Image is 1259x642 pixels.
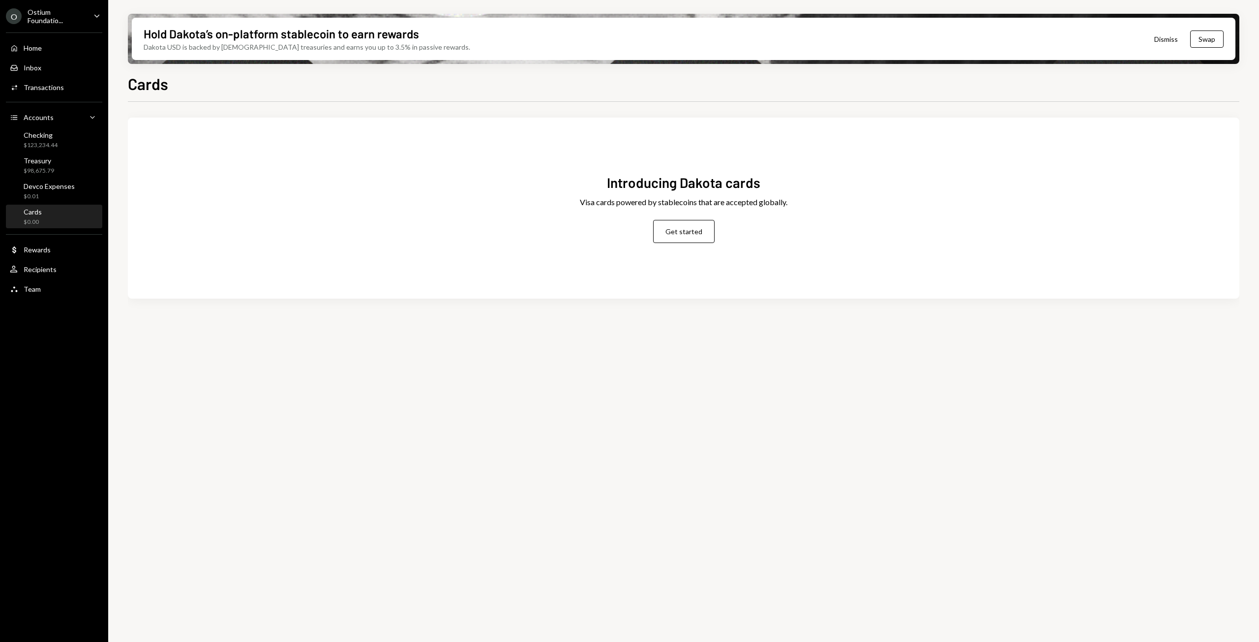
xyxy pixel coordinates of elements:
a: Treasury$98,675.79 [6,153,102,177]
div: Home [24,44,42,52]
button: Get started [653,220,715,243]
div: O [6,8,22,24]
h1: Cards [128,74,168,93]
div: Rewards [24,245,51,254]
a: Team [6,280,102,298]
div: Transactions [24,83,64,92]
div: Team [24,285,41,293]
a: Rewards [6,241,102,258]
div: Ostium Foundatio... [28,8,86,25]
a: Devco Expenses$0.01 [6,179,102,203]
div: Cards [24,208,42,216]
div: Devco Expenses [24,182,75,190]
a: Recipients [6,260,102,278]
div: $0.01 [24,192,75,201]
div: Visa cards powered by stablecoins that are accepted globally. [580,196,787,208]
div: Checking [24,131,58,139]
a: Inbox [6,59,102,76]
a: Accounts [6,108,102,126]
div: Introducing Dakota cards [607,173,760,192]
div: $123,234.44 [24,141,58,150]
div: Accounts [24,113,54,122]
div: $98,675.79 [24,167,54,175]
div: Dakota USD is backed by [DEMOGRAPHIC_DATA] treasuries and earns you up to 3.5% in passive rewards. [144,42,470,52]
div: Treasury [24,156,54,165]
div: $0.00 [24,218,42,226]
a: Transactions [6,78,102,96]
button: Dismiss [1142,28,1190,51]
div: Hold Dakota’s on-platform stablecoin to earn rewards [144,26,419,42]
button: Swap [1190,31,1224,48]
a: Checking$123,234.44 [6,128,102,152]
a: Home [6,39,102,57]
a: Cards$0.00 [6,205,102,228]
div: Inbox [24,63,41,72]
div: Recipients [24,265,57,274]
